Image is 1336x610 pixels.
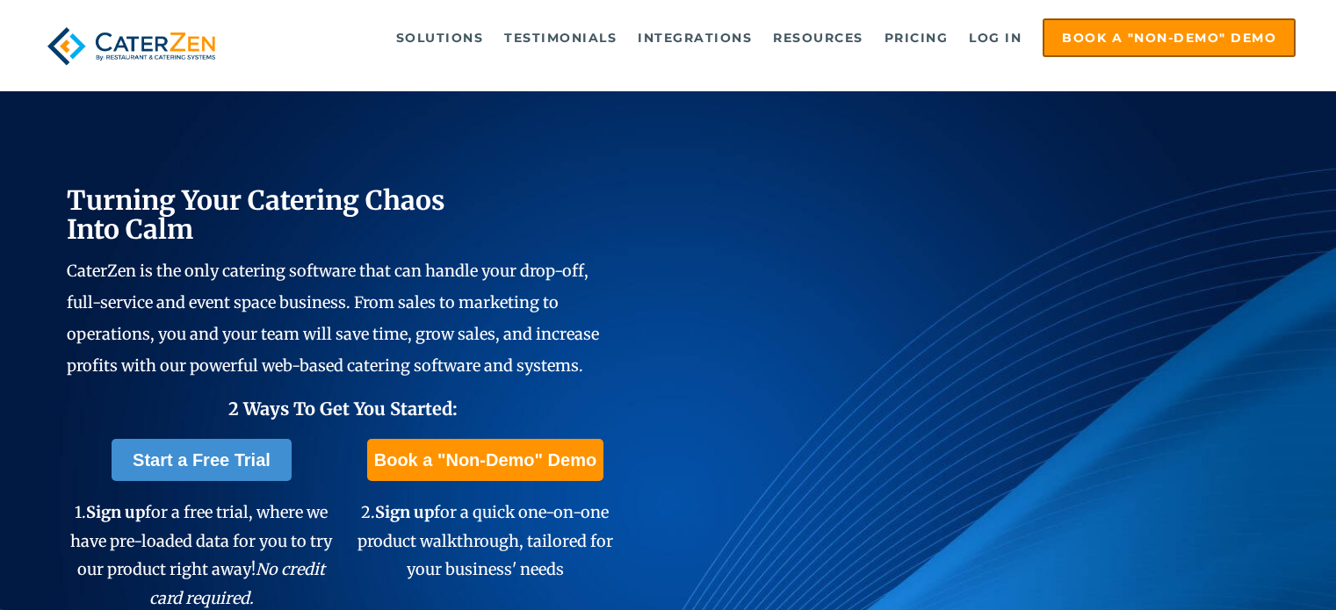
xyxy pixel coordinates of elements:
span: 2 Ways To Get You Started: [228,398,458,420]
a: Pricing [876,20,957,55]
span: CaterZen is the only catering software that can handle your drop-off, full-service and event spac... [67,261,599,376]
a: Book a "Non-Demo" Demo [367,439,603,481]
span: Sign up [86,502,145,522]
em: No credit card required. [149,559,326,607]
a: Solutions [387,20,493,55]
a: Integrations [629,20,761,55]
span: 1. for a free trial, where we have pre-loaded data for you to try our product right away! [70,502,332,607]
a: Start a Free Trial [112,439,292,481]
span: Turning Your Catering Chaos Into Calm [67,183,445,246]
img: caterzen [40,18,223,74]
a: Testimonials [495,20,625,55]
div: Navigation Menu [255,18,1296,57]
span: 2. for a quick one-on-one product walkthrough, tailored for your business' needs [357,502,613,579]
iframe: Help widget launcher [1180,542,1317,591]
span: Sign up [375,502,434,522]
a: Log in [960,20,1030,55]
a: Resources [764,20,872,55]
a: Book a "Non-Demo" Demo [1043,18,1296,57]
